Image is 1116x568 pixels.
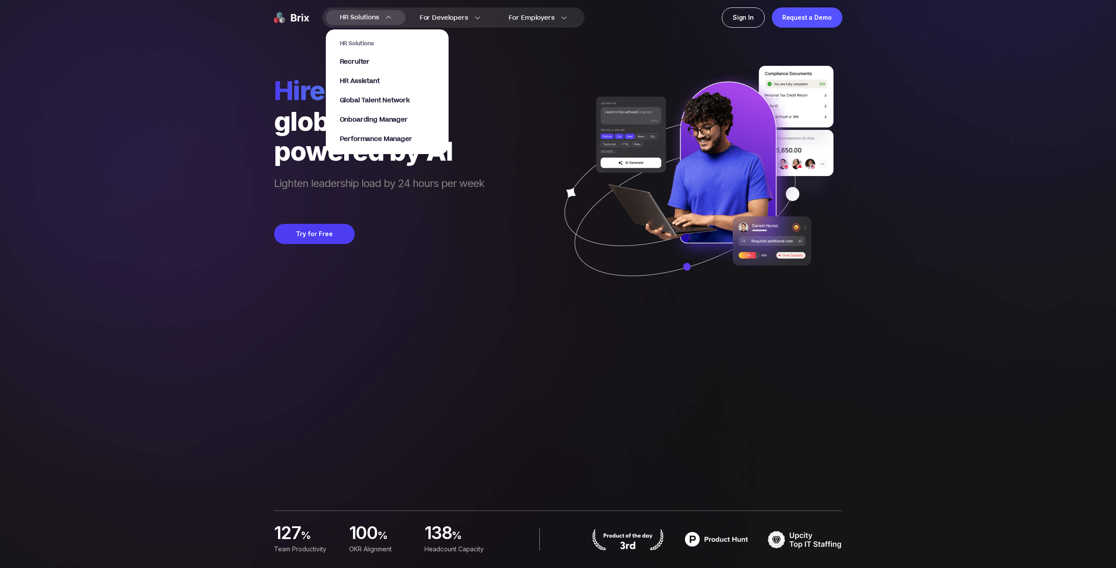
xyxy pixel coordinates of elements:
[679,528,754,550] img: product hunt badge
[340,57,370,66] span: Recruiter
[424,544,488,554] div: Headcount Capacity
[274,224,355,244] button: Try for Free
[420,13,468,22] span: For Developers
[274,176,484,206] span: Lighten leadership load by 24 hours per week
[340,115,435,124] a: Onboarding Manager
[377,528,414,546] span: %
[340,96,410,105] span: Global Talent Network
[340,40,435,47] span: HR Solutions
[274,136,484,166] div: powered by AI
[274,75,484,106] span: hire
[340,134,412,144] span: Performance Manager
[340,11,379,25] span: HR Solutions
[349,525,377,543] span: 100
[340,76,380,86] span: HR Assistant
[301,528,339,546] span: %
[340,135,435,144] a: Performance Manager
[591,528,665,550] img: product hunt badge
[768,528,842,550] img: TOP IT STAFFING
[549,66,842,302] img: ai generate
[424,525,451,543] span: 138
[509,13,555,22] span: For Employers
[340,96,435,105] a: Global Talent Network
[274,525,301,543] span: 127
[274,106,484,136] div: globally
[274,544,339,554] div: Team Productivity
[340,77,435,86] a: HR Assistant
[722,7,765,28] a: Sign In
[340,115,408,124] span: Onboarding Manager
[451,528,488,546] span: %
[349,544,414,554] div: OKR Alignment
[340,58,435,66] a: Recruiter
[772,7,842,28] a: Request a Demo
